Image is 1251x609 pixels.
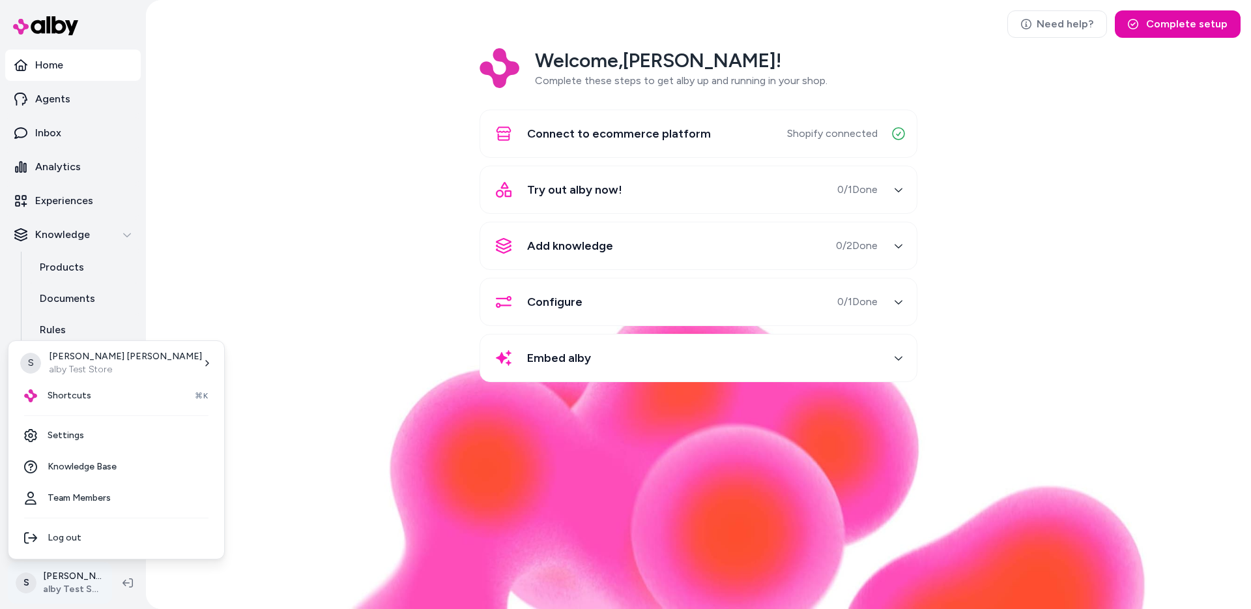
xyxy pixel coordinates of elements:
[14,483,219,514] a: Team Members
[195,391,208,401] span: ⌘K
[14,522,219,554] div: Log out
[49,363,202,376] p: alby Test Store
[48,460,117,473] span: Knowledge Base
[24,389,37,402] img: alby Logo
[20,353,41,374] span: S
[48,389,91,402] span: Shortcuts
[14,420,219,451] a: Settings
[49,350,202,363] p: [PERSON_NAME] [PERSON_NAME]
